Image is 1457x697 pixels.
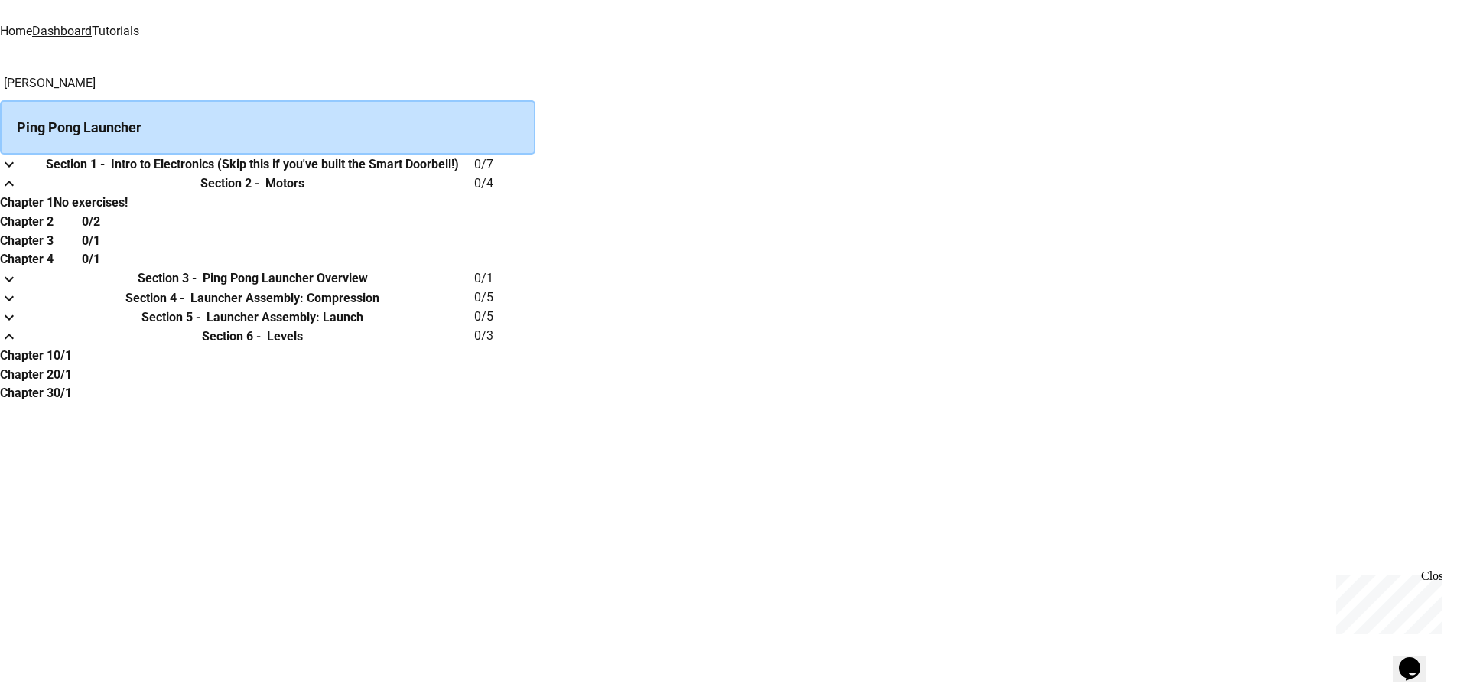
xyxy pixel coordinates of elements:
h6: Section 1 - [46,155,105,174]
h6: 0 / 7 [474,155,535,174]
h6: Motors [265,174,304,193]
h6: [PERSON_NAME] [4,74,535,93]
h6: 0/1 [82,250,100,269]
a: Dashboard [32,24,92,38]
h6: 0/1 [82,232,100,250]
h6: 0/1 [54,347,72,365]
h6: Levels [267,327,303,346]
h6: Launcher Assembly: Launch [207,308,363,327]
h6: 0/1 [54,384,72,402]
h6: 0 / 5 [474,308,535,326]
a: Tutorials [92,24,139,38]
h6: Section 2 - [200,174,259,193]
h6: 0 / 5 [474,288,535,307]
h6: Launcher Assembly: Compression [190,289,379,308]
h6: 0/1 [54,366,72,384]
h6: 0 / 3 [474,327,535,345]
h6: Section 6 - [202,327,261,346]
h6: Section 5 - [141,308,200,327]
h6: Section 3 - [138,269,197,288]
h6: 0/2 [82,213,100,231]
h6: Ping Pong Launcher Overview [203,269,368,288]
h6: 0 / 4 [474,174,535,193]
div: Chat with us now!Close [6,6,106,97]
h6: Section 4 - [125,289,184,308]
h6: No exercises! [54,194,128,212]
iframe: chat widget [1393,636,1442,682]
h6: 0 / 1 [474,269,535,288]
iframe: chat widget [1330,569,1442,634]
h6: Intro to Electronics (Skip this if you've built the Smart Doorbell!) [111,155,459,174]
